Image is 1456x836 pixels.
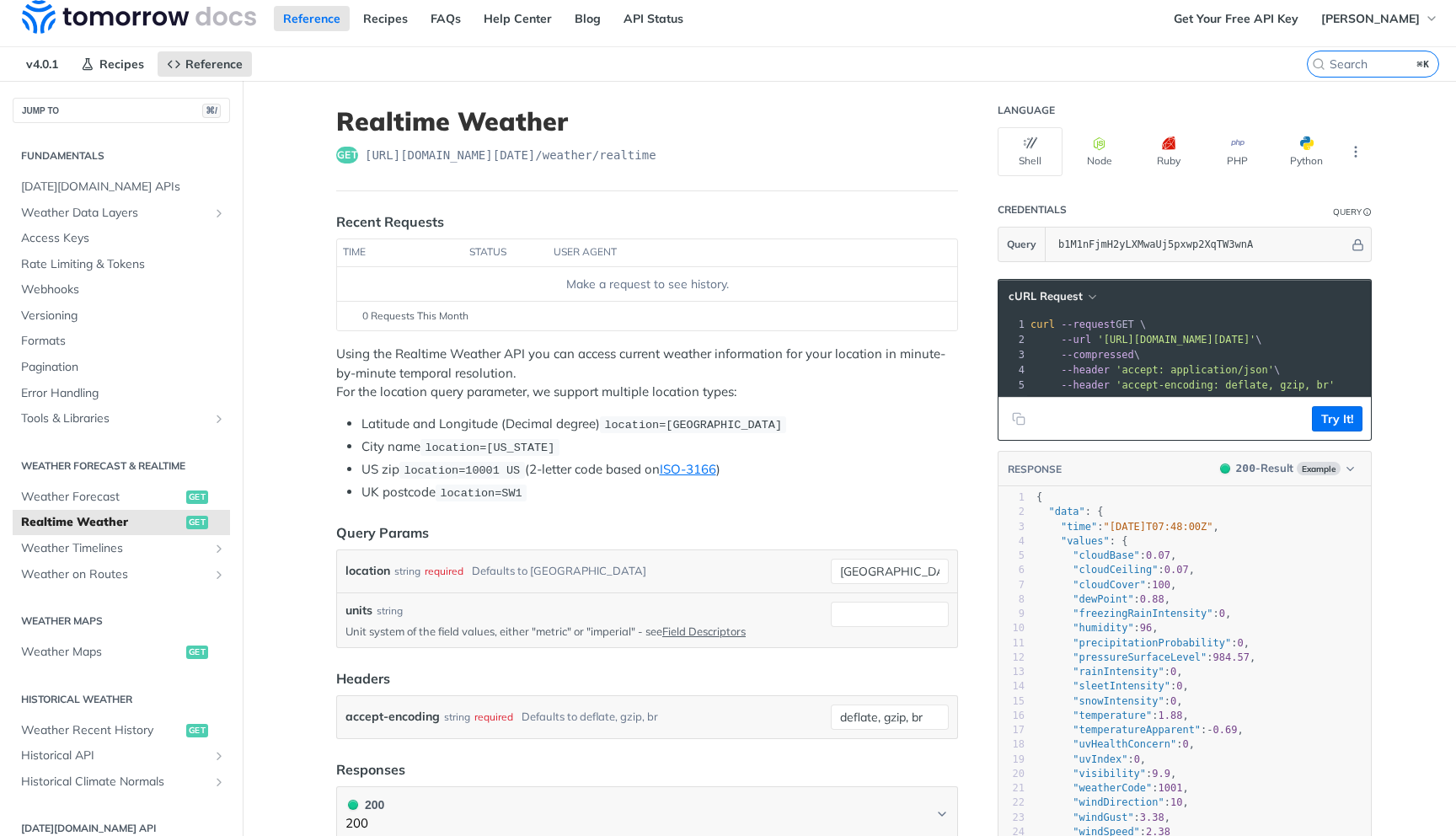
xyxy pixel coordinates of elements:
span: : , [1036,622,1159,634]
div: 5 [998,549,1025,563]
div: 5 [998,378,1027,393]
span: : , [1036,796,1189,808]
button: [PERSON_NAME] [1312,6,1448,31]
button: Node [1067,127,1132,176]
span: 10 [1170,796,1182,808]
span: 0.88 [1140,593,1164,605]
button: Show subpages for Weather Timelines [212,542,226,555]
div: Language [998,104,1055,117]
div: required [474,705,513,729]
span: \ [1030,334,1262,346]
button: Shell [998,127,1063,176]
div: Credentials [998,203,1067,217]
div: 20 [998,767,1025,781]
a: Recipes [72,51,153,77]
span: "uvIndex" [1073,753,1127,765]
span: get [186,646,208,659]
span: GET \ [1030,319,1146,330]
div: 2 [998,505,1025,519]
div: Query [1333,206,1362,218]
div: Headers [336,668,390,689]
span: "[DATE]T07:48:00Z" [1104,521,1213,533]
span: : { [1036,535,1127,547]
span: 984.57 [1213,651,1250,663]
div: 3 [998,520,1025,534]
span: "time" [1061,521,1097,533]
span: Weather Timelines [21,540,208,557]
span: --compressed [1061,349,1134,361]
div: 17 [998,723,1025,737]
span: "cloudCover" [1073,579,1146,591]
span: --header [1061,364,1110,376]
span: Example [1297,462,1341,475]
span: 1.88 [1159,710,1183,721]
kbd: ⌘K [1413,56,1434,72]
div: 19 [998,753,1025,767]
span: Weather Data Layers [21,205,208,222]
span: - [1207,724,1212,736]
span: get [186,724,208,737]
svg: Chevron [935,807,949,821]
a: Weather TimelinesShow subpages for Weather Timelines [13,536,230,561]
th: status [463,239,548,266]
span: get [186,490,208,504]
span: get [336,147,358,163]
button: Show subpages for Weather on Routes [212,568,226,581]
svg: More ellipsis [1348,144,1363,159]
h1: Realtime Weather [336,106,958,137]
div: 14 [998,679,1025,694]
span: Historical API [21,748,208,764]
a: Recipes [354,6,417,31]
a: Versioning [13,303,230,329]
span: \ [1030,364,1280,376]
span: 9.9 [1152,768,1170,780]
span: Error Handling [21,385,226,402]
span: 0.07 [1164,564,1189,576]
span: : , [1036,666,1183,678]
span: '[URL][DOMAIN_NAME][DATE]' [1097,334,1255,346]
a: FAQs [421,6,470,31]
div: 10 [998,621,1025,635]
button: 200200-ResultExample [1212,460,1362,477]
span: : , [1036,724,1244,736]
div: 22 [998,796,1025,810]
span: : , [1036,608,1231,619]
a: API Status [614,6,693,31]
span: : , [1036,651,1255,663]
a: Get Your Free API Key [1164,6,1308,31]
span: 0 [1170,666,1176,678]
a: Rate Limiting & Tokens [13,252,230,277]
span: 'accept: application/json' [1116,364,1274,376]
span: 0 [1134,753,1140,765]
label: accept-encoding [345,705,440,729]
svg: Search [1312,57,1325,71]
span: 0 [1170,695,1176,707]
span: Weather Recent History [21,722,182,739]
span: Pagination [21,359,226,376]
span: 100 [1152,579,1170,591]
span: Weather on Routes [21,566,208,583]
a: Reference [274,6,350,31]
a: Weather on RoutesShow subpages for Weather on Routes [13,562,230,587]
a: Historical Climate NormalsShow subpages for Historical Climate Normals [13,769,230,795]
i: Information [1363,208,1372,217]
div: 1 [998,317,1027,332]
label: units [345,602,372,619]
div: 9 [998,607,1025,621]
div: 23 [998,811,1025,825]
span: "visibility" [1073,768,1146,780]
h2: [DATE][DOMAIN_NAME] API [13,821,230,836]
span: 96 [1140,622,1152,634]
a: Field Descriptors [662,624,746,638]
a: Tools & LibrariesShow subpages for Tools & Libraries [13,406,230,431]
li: US zip (2-letter code based on ) [361,460,958,480]
h2: Weather Maps [13,614,230,629]
div: 16 [998,709,1025,723]
button: JUMP TO⌘/ [13,98,230,123]
label: location [345,559,390,583]
span: location=10001 US [404,464,520,477]
span: Reference [185,56,243,72]
div: 12 [998,651,1025,665]
p: Using the Realtime Weather API you can access current weather information for your location in mi... [336,345,958,402]
span: Query [1007,237,1036,252]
